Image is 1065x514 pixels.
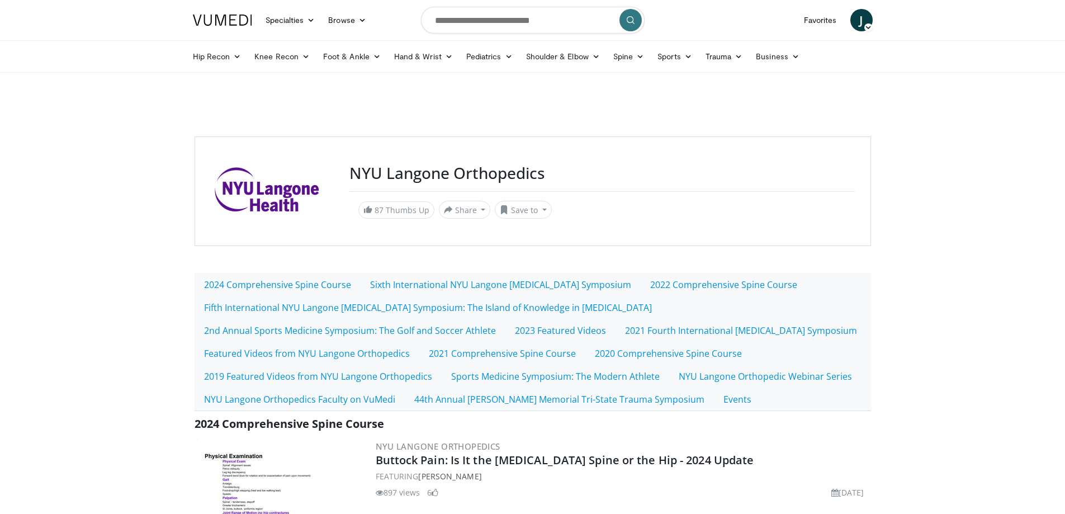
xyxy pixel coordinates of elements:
[321,9,373,31] a: Browse
[699,45,750,68] a: Trauma
[439,201,491,219] button: Share
[585,342,751,365] a: 2020 Comprehensive Spine Course
[248,45,316,68] a: Knee Recon
[195,273,361,296] a: 2024 Comprehensive Spine Course
[193,15,252,26] img: VuMedi Logo
[405,388,714,411] a: 44th Annual [PERSON_NAME] Memorial Tri-State Trauma Symposium
[651,45,699,68] a: Sports
[607,45,651,68] a: Spine
[495,201,552,219] button: Save to
[376,487,420,498] li: 897 views
[195,342,419,365] a: Featured Videos from NYU Langone Orthopedics
[375,205,384,215] span: 87
[669,365,862,388] a: NYU Langone Orthopedic Webinar Series
[519,45,607,68] a: Shoulder & Elbow
[195,319,505,342] a: 2nd Annual Sports Medicine Symposium: The Golf and Soccer Athlete
[376,470,869,482] div: FEATURING
[749,45,806,68] a: Business
[616,319,867,342] a: 2021 Fourth International [MEDICAL_DATA] Symposium
[358,201,434,219] a: 87 Thumbs Up
[505,319,616,342] a: 2023 Featured Videos
[186,45,248,68] a: Hip Recon
[421,7,645,34] input: Search topics, interventions
[442,365,669,388] a: Sports Medicine Symposium: The Modern Athlete
[195,416,384,431] span: 2024 Comprehensive Spine Course
[850,9,873,31] a: J
[419,342,585,365] a: 2021 Comprehensive Spine Course
[460,45,519,68] a: Pediatrics
[376,452,754,468] a: Buttock Pain: Is It the [MEDICAL_DATA] Spine or the Hip - 2024 Update
[376,441,500,452] a: NYU Langone Orthopedics
[427,487,438,498] li: 6
[361,273,641,296] a: Sixth International NYU Langone [MEDICAL_DATA] Symposium
[418,471,481,482] a: [PERSON_NAME]
[349,164,855,183] h3: NYU Langone Orthopedics
[195,365,442,388] a: 2019 Featured Videos from NYU Langone Orthopedics
[387,45,460,68] a: Hand & Wrist
[195,296,661,319] a: Fifth International NYU Langone [MEDICAL_DATA] Symposium: The Island of Knowledge in [MEDICAL_DATA]
[195,388,405,411] a: NYU Langone Orthopedics Faculty on VuMedi
[316,45,387,68] a: Foot & Ankle
[797,9,844,31] a: Favorites
[641,273,807,296] a: 2022 Comprehensive Spine Course
[714,388,761,411] a: Events
[831,487,864,498] li: [DATE]
[259,9,322,31] a: Specialties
